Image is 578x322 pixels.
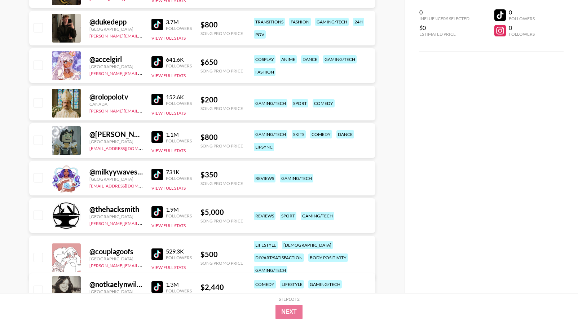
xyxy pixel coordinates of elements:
img: TikTok [151,281,163,293]
div: lifestyle [254,241,278,249]
div: dance [301,55,319,63]
img: TikTok [151,94,163,105]
div: Estimated Price [419,31,469,37]
div: gaming/tech [254,99,287,107]
div: [GEOGRAPHIC_DATA] [89,139,143,144]
a: [PERSON_NAME][EMAIL_ADDRESS][DOMAIN_NAME] [89,32,196,39]
div: skits [292,130,306,138]
div: $ 800 [200,20,243,29]
div: Song Promo Price [200,218,243,224]
div: Influencers Selected [419,16,469,21]
img: TikTok [151,169,163,180]
div: cosplay [254,55,275,63]
div: 1.9M [166,206,192,213]
div: Song Promo Price [200,106,243,111]
div: @ dukedepp [89,17,143,26]
div: pov [254,30,266,39]
div: [GEOGRAPHIC_DATA] [89,26,143,32]
div: [DEMOGRAPHIC_DATA] [254,293,305,301]
div: anime [280,55,297,63]
div: Followers [166,176,192,181]
div: sport [292,99,308,107]
img: TikTok [151,131,163,143]
div: reviews [254,174,275,182]
div: 731K [166,168,192,176]
div: Followers [166,138,192,144]
div: Step 1 of 2 [279,296,300,302]
div: comedy [313,99,335,107]
div: 0 [509,24,535,31]
div: $0 [419,24,469,31]
div: @ [PERSON_NAME].[PERSON_NAME] [89,130,143,139]
a: [PERSON_NAME][EMAIL_ADDRESS][DOMAIN_NAME] [89,261,196,268]
a: [PERSON_NAME][EMAIL_ADDRESS][DOMAIN_NAME] [89,219,196,226]
img: TikTok [151,19,163,30]
div: [GEOGRAPHIC_DATA] [89,214,143,219]
button: View Full Stats [151,35,186,41]
div: $ 350 [200,170,243,179]
div: $ 200 [200,95,243,104]
div: body positivity [308,253,348,262]
div: 152.6K [166,93,192,101]
div: Song Promo Price [200,68,243,74]
button: View Full Stats [151,148,186,153]
div: $ 2,440 [200,283,243,292]
div: lifestyle [280,280,304,288]
div: @ notkaelynwilkins [89,280,143,289]
div: 3.7M [166,18,192,26]
div: 1.3M [166,281,192,288]
div: [GEOGRAPHIC_DATA] [89,176,143,182]
div: $ 800 [200,133,243,142]
div: @ milkyywaves__ [89,167,143,176]
div: comedy [254,280,276,288]
div: gaming/tech [301,212,334,220]
a: [EMAIL_ADDRESS][DOMAIN_NAME] [89,182,162,189]
img: TikTok [151,206,163,218]
div: Followers [509,31,535,37]
div: @ accelgirl [89,55,143,64]
div: @ rolopolotv [89,92,143,101]
div: Song Promo Price [200,181,243,186]
div: 24h [353,18,364,26]
button: View Full Stats [151,110,186,116]
div: 1.1M [166,131,192,138]
div: gaming/tech [315,18,349,26]
div: Canada [89,101,143,107]
div: $ 5,000 [200,208,243,217]
div: lipsync [254,143,274,151]
button: View Full Stats [151,223,186,228]
div: Followers [166,63,192,69]
div: reviews [309,293,331,301]
div: gaming/tech [323,55,357,63]
a: [EMAIL_ADDRESS][DOMAIN_NAME] [89,144,162,151]
div: Followers [166,255,192,260]
div: 0 [509,9,535,16]
div: dance [336,130,354,138]
div: Followers [509,16,535,21]
div: [GEOGRAPHIC_DATA] [89,289,143,294]
div: @ thehacksmith [89,205,143,214]
button: View Full Stats [151,265,186,270]
div: 529.3K [166,248,192,255]
div: transitions [254,18,285,26]
div: sport [280,212,296,220]
iframe: Drift Widget Chat Controller [542,286,569,313]
div: diy/art/satisfaction [254,253,304,262]
div: [DEMOGRAPHIC_DATA] [282,241,333,249]
img: TikTok [151,248,163,260]
div: [GEOGRAPHIC_DATA] [89,64,143,69]
div: fashion [289,18,311,26]
div: Followers [166,101,192,106]
div: gaming/tech [308,280,342,288]
img: TikTok [151,56,163,68]
div: fashion [254,68,275,76]
div: [GEOGRAPHIC_DATA] [89,256,143,261]
a: [PERSON_NAME][EMAIL_ADDRESS][PERSON_NAME][DOMAIN_NAME] [89,69,230,76]
div: 0 [419,9,469,16]
div: gaming/tech [254,266,287,274]
div: comedy [310,130,332,138]
div: Song Promo Price [200,143,243,149]
div: @ couplagoofs [89,247,143,256]
a: [PERSON_NAME][EMAIL_ADDRESS][DOMAIN_NAME] [89,107,196,114]
div: Followers [166,288,192,294]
